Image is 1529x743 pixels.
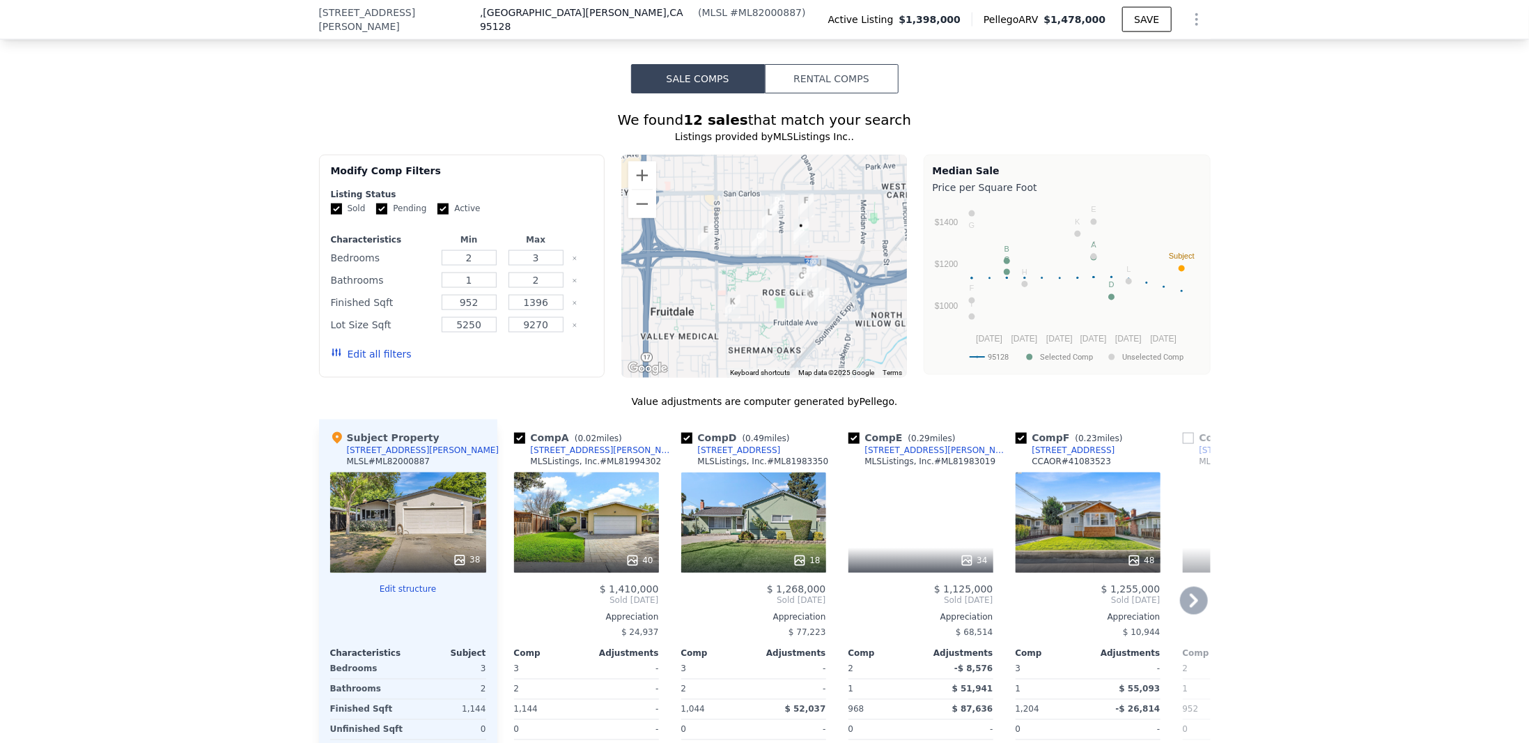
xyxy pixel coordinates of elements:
button: Clear [572,323,577,328]
div: Appreciation [848,612,993,623]
a: Open this area in Google Maps (opens a new window) [625,360,671,378]
div: Appreciation [1016,612,1161,623]
div: Modify Comp Filters [331,164,593,189]
span: -$ 8,576 [954,664,993,674]
div: 2 [514,680,584,699]
div: Min [438,234,499,245]
div: - [589,700,659,719]
div: Bathrooms [331,270,433,290]
span: $ 24,937 [621,628,658,638]
span: $ 51,941 [952,684,993,694]
text: D [1108,281,1114,289]
div: MLSListings, Inc. # ML81994302 [531,456,662,467]
span: 952 [1183,705,1199,714]
span: 3 [514,664,520,674]
div: 421 Leigh Ave [764,188,791,223]
text: A [1091,241,1096,250]
span: -$ 26,814 [1116,705,1161,714]
div: [STREET_ADDRESS][PERSON_NAME] [531,445,676,456]
div: Appreciation [1183,612,1328,623]
a: [STREET_ADDRESS][PERSON_NAME] [848,445,1010,456]
text: $1400 [935,217,958,227]
div: Comp D [681,431,795,445]
span: $ 1,268,000 [767,584,826,595]
text: C [1004,256,1009,264]
div: Median Sale [933,164,1202,178]
img: Google [625,360,671,378]
text: F [969,284,974,293]
span: 0 [1016,725,1021,735]
span: $1,398,000 [899,13,961,26]
div: Comp [681,648,754,659]
div: 1 [848,680,918,699]
div: Subject [408,648,486,659]
div: [STREET_ADDRESS] [1032,445,1115,456]
span: 0 [848,725,854,735]
div: Comp [1183,648,1255,659]
div: 38 [453,553,480,567]
text: $1200 [935,259,958,269]
div: 18 [793,553,820,567]
button: Edit structure [330,584,486,595]
span: Sold [DATE] [514,595,659,606]
div: A chart. [933,197,1202,371]
div: MLSListings, Inc. # ML81983019 [865,456,996,467]
div: 656 College Dr [806,251,832,286]
span: 0 [514,725,520,735]
span: ( miles) [569,434,628,443]
div: CCAOR # 41083523 [1032,456,1112,467]
span: 0.49 [745,434,764,443]
text: G [968,222,975,230]
span: 0 [681,725,687,735]
span: Sold [DATE] [848,595,993,606]
div: 841 Corlista Dr [809,282,835,317]
text: Selected Comp [1040,353,1093,362]
input: Active [437,204,449,215]
div: 541 Flagg Ave [692,217,719,252]
span: Sold [DATE] [1016,595,1161,606]
div: Unfinished Sqft [330,720,405,740]
label: Sold [331,203,366,215]
span: ( miles) [1070,434,1128,443]
span: 0 [1183,725,1188,735]
div: 0 [411,720,486,740]
div: ( ) [698,6,805,20]
span: 1,144 [514,705,538,714]
div: Comp [848,648,921,659]
text: J [1092,240,1096,249]
span: $ 87,636 [952,705,993,714]
div: 552 Menker Ave [789,216,815,251]
text: I [970,300,972,309]
div: Comp A [514,431,628,445]
div: Comp F [1016,431,1128,445]
div: Comp [514,648,587,659]
text: [DATE] [976,334,1002,344]
div: [STREET_ADDRESS][PERSON_NAME] [1200,445,1344,456]
text: [DATE] [1115,334,1142,344]
text: Subject [1169,252,1195,261]
button: Sale Comps [631,64,765,93]
div: 820 Goodwin Ave [798,282,824,317]
span: # ML82000887 [730,7,802,18]
span: $ 1,410,000 [600,584,659,595]
a: [STREET_ADDRESS][PERSON_NAME] [1183,445,1344,456]
div: 1 [1016,680,1085,699]
div: Characteristics [331,234,433,245]
div: Max [505,234,566,245]
span: 3 [681,664,687,674]
text: [DATE] [1150,334,1177,344]
span: $ 1,255,000 [1101,584,1161,595]
div: - [1091,720,1161,740]
button: Clear [572,278,577,284]
text: E [1091,206,1096,214]
button: Clear [572,300,577,306]
span: MLSL [702,7,728,18]
span: 1,044 [681,705,705,714]
span: $ 52,037 [785,705,826,714]
div: Bedrooms [330,659,405,679]
div: Price per Square Foot [933,178,1202,197]
div: Listings provided by MLSListings Inc. . [319,130,1211,144]
span: 2 [1183,664,1188,674]
button: Zoom out [628,190,656,218]
span: 0.02 [578,434,597,443]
